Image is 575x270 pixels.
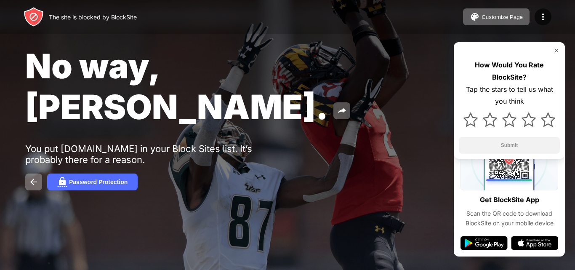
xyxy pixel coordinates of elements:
[25,45,328,127] span: No way, [PERSON_NAME].
[522,112,536,127] img: star.svg
[470,12,480,22] img: pallet.svg
[49,13,137,21] div: The site is blocked by BlockSite
[459,83,560,108] div: Tap the stars to tell us what you think
[57,177,67,187] img: password.svg
[459,59,560,83] div: How Would You Rate BlockSite?
[459,137,560,154] button: Submit
[553,47,560,54] img: rate-us-close.svg
[25,143,285,165] div: You put [DOMAIN_NAME] in your Block Sites list. It’s probably there for a reason.
[47,174,138,190] button: Password Protection
[541,112,555,127] img: star.svg
[24,7,44,27] img: header-logo.svg
[337,106,347,116] img: share.svg
[482,14,523,20] div: Customize Page
[69,179,128,185] div: Password Protection
[483,112,497,127] img: star.svg
[463,112,478,127] img: star.svg
[502,112,516,127] img: star.svg
[538,12,548,22] img: menu-icon.svg
[463,8,530,25] button: Customize Page
[29,177,39,187] img: back.svg
[511,236,558,250] img: app-store.svg
[461,236,508,250] img: google-play.svg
